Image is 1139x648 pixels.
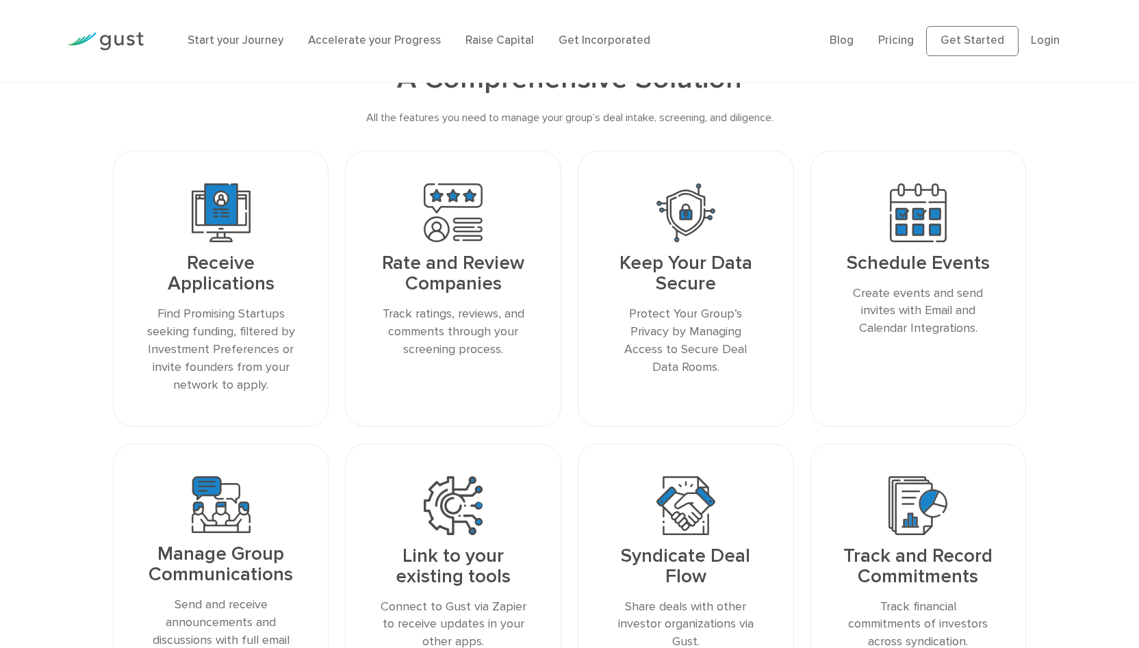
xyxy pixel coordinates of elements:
h3: Track and Record Commitments [843,546,994,587]
a: Login [1031,34,1060,47]
img: Receive Applications [192,183,251,242]
a: Blog [830,34,854,47]
a: Get Incorporated [559,34,650,47]
h3: Manage Group Communications [146,544,296,585]
img: Data Secure [656,183,715,242]
img: Deal Flow [656,476,715,535]
img: Schedule Events [890,183,947,242]
div: All the features you need to manage your group’s deal intake, screening, and diligence. [204,109,935,126]
img: Rate And Review [424,183,483,242]
img: Manage Group [192,476,251,533]
img: Track And Record [888,476,947,535]
a: Start your Journey [188,34,283,47]
h3: Link to your existing tools [378,546,528,587]
h3: Schedule Events [843,253,994,274]
h3: Receive Applications [146,253,296,294]
h3: Syndicate Deal Flow [611,546,761,587]
img: Existing Tools [424,476,483,535]
img: Gust Logo [67,32,144,51]
p: Track ratings, reviews, and comments through your screening process. [378,305,528,359]
p: Find Promising Startups seeking funding, filtered by Investment Preferences or invite founders fr... [146,305,296,394]
h3: Rate and Review Companies [378,253,528,294]
a: Get Started [926,26,1019,56]
a: Raise Capital [465,34,534,47]
p: Create events and send invites with Email and Calendar Integrations. [843,285,994,338]
h3: Keep Your Data Secure [611,253,761,294]
p: Protect Your Group’s Privacy by Managing Access to Secure Deal Data Rooms. [611,305,761,376]
a: Accelerate your Progress [308,34,441,47]
a: Pricing [878,34,914,47]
